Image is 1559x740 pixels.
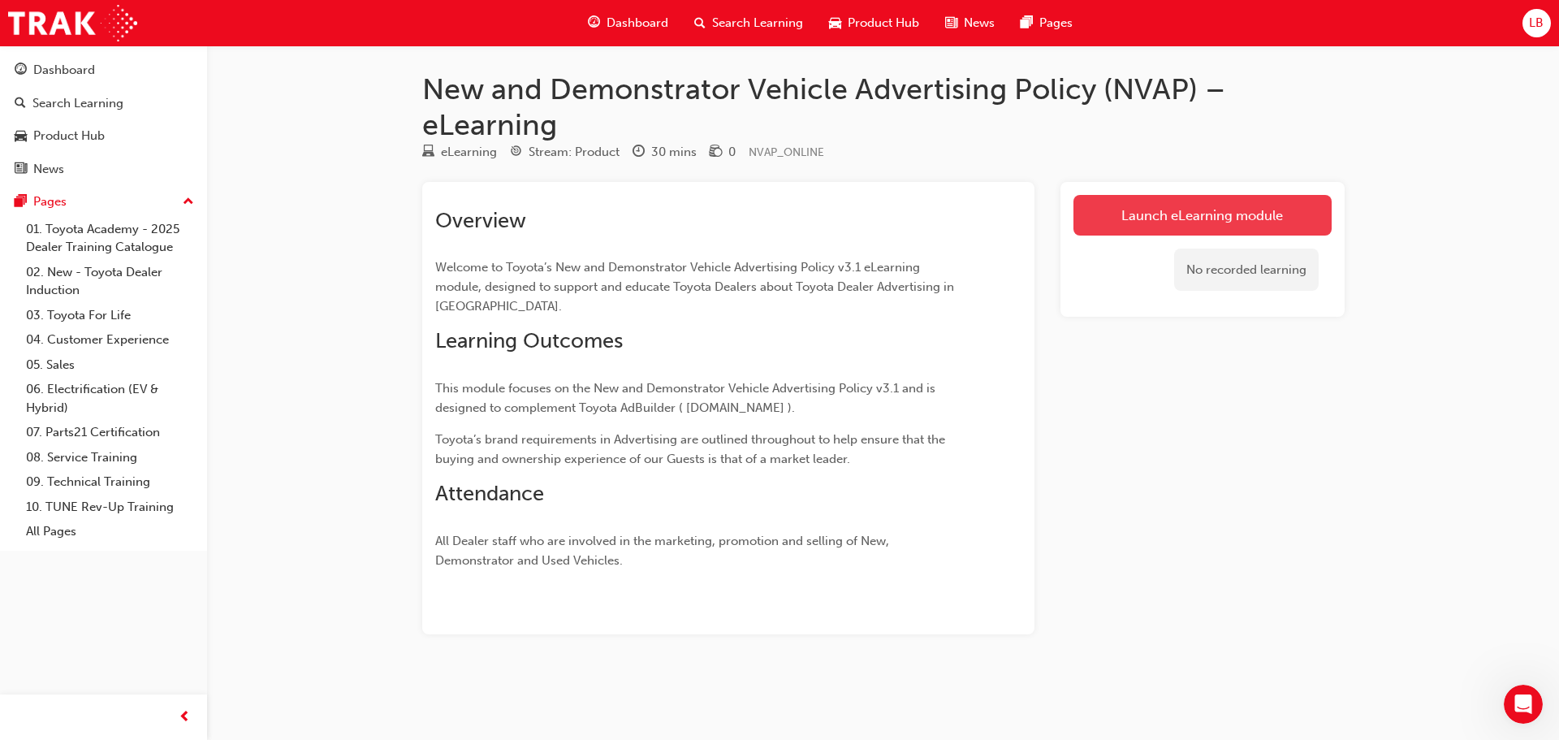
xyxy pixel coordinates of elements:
[829,13,841,33] span: car-icon
[179,708,191,728] span: prev-icon
[33,160,64,179] div: News
[183,192,194,213] span: up-icon
[510,142,620,162] div: Stream
[633,142,697,162] div: Duration
[19,495,201,520] a: 10. TUNE Rev-Up Training
[15,97,26,111] span: search-icon
[6,154,201,184] a: News
[945,13,957,33] span: news-icon
[435,208,526,233] span: Overview
[1504,685,1543,724] iframe: Intercom live chat
[33,61,95,80] div: Dashboard
[6,55,201,85] a: Dashboard
[694,13,706,33] span: search-icon
[19,377,201,420] a: 06. Electrification (EV & Hybrid)
[1008,6,1086,40] a: pages-iconPages
[15,129,27,144] span: car-icon
[1021,13,1033,33] span: pages-icon
[6,187,201,217] button: Pages
[19,217,201,260] a: 01. Toyota Academy - 2025 Dealer Training Catalogue
[435,432,948,466] span: Toyota’s brand requirements in Advertising are outlined throughout to help ensure that the buying...
[710,145,722,160] span: money-icon
[1522,9,1551,37] button: LB
[435,260,957,314] span: Welcome to Toyota’s New and Demonstrator Vehicle Advertising Policy v3.1 eLearning module, design...
[19,353,201,378] a: 05. Sales
[633,145,645,160] span: clock-icon
[435,328,623,353] span: Learning Outcomes
[932,6,1008,40] a: news-iconNews
[435,481,544,506] span: Attendance
[435,381,939,415] span: This module focuses on the New and Demonstrator Vehicle Advertising Policy v3.1 and is designed t...
[422,145,434,160] span: learningResourceType_ELEARNING-icon
[848,14,919,32] span: Product Hub
[728,143,736,162] div: 0
[19,445,201,470] a: 08. Service Training
[749,145,824,159] span: Learning resource code
[19,470,201,495] a: 09. Technical Training
[15,195,27,210] span: pages-icon
[15,162,27,177] span: news-icon
[575,6,681,40] a: guage-iconDashboard
[588,13,600,33] span: guage-icon
[19,260,201,303] a: 02. New - Toyota Dealer Induction
[712,14,803,32] span: Search Learning
[529,143,620,162] div: Stream: Product
[681,6,816,40] a: search-iconSearch Learning
[651,143,697,162] div: 30 mins
[816,6,932,40] a: car-iconProduct Hub
[6,89,201,119] a: Search Learning
[1529,14,1544,32] span: LB
[6,52,201,187] button: DashboardSearch LearningProduct HubNews
[19,327,201,353] a: 04. Customer Experience
[607,14,668,32] span: Dashboard
[19,420,201,445] a: 07. Parts21 Certification
[19,303,201,328] a: 03. Toyota For Life
[1073,195,1332,236] a: Launch eLearning module
[422,71,1345,142] h1: New and Demonstrator Vehicle Advertising Policy (NVAP) – eLearning
[441,143,497,162] div: eLearning
[33,193,67,211] div: Pages
[422,142,497,162] div: Type
[32,94,123,113] div: Search Learning
[6,121,201,151] a: Product Hub
[33,127,105,145] div: Product Hub
[435,534,892,568] span: All Dealer staff who are involved in the marketing, promotion and selling of New, Demonstrator an...
[1039,14,1073,32] span: Pages
[510,145,522,160] span: target-icon
[710,142,736,162] div: Price
[8,5,137,41] img: Trak
[19,519,201,544] a: All Pages
[964,14,995,32] span: News
[1174,249,1319,292] div: No recorded learning
[15,63,27,78] span: guage-icon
